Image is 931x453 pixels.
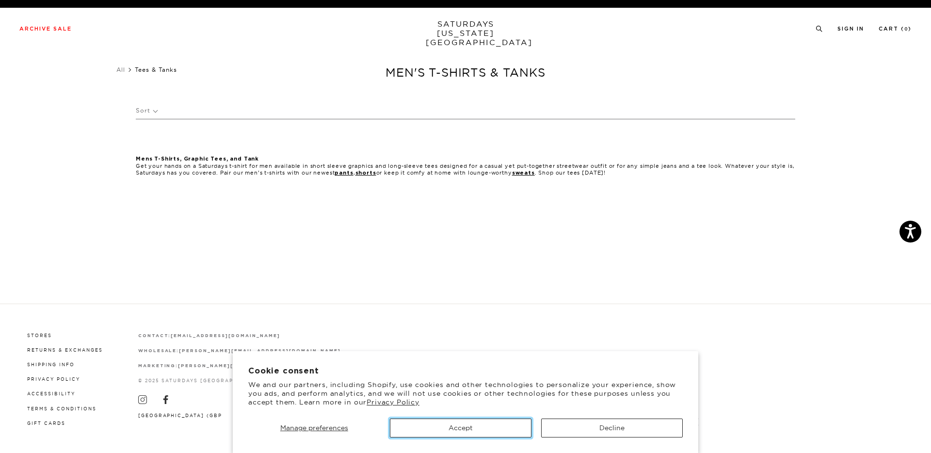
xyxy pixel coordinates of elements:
a: Accessibility [27,391,75,396]
p: © 2025 Saturdays [GEOGRAPHIC_DATA] [138,377,341,384]
a: SATURDAYS[US_STATE][GEOGRAPHIC_DATA] [426,19,506,47]
a: Sign In [837,26,864,32]
a: Gift Cards [27,421,65,426]
strong: [PERSON_NAME][EMAIL_ADDRESS][DOMAIN_NAME] [179,349,340,353]
a: Returns & Exchanges [27,347,103,353]
button: Manage preferences [248,419,380,437]
a: sweats [512,170,535,176]
a: [PERSON_NAME][EMAIL_ADDRESS][DOMAIN_NAME] [179,348,340,353]
a: [PERSON_NAME][EMAIL_ADDRESS][DOMAIN_NAME] [178,363,339,368]
a: Stores [27,333,52,338]
a: pants [335,170,353,176]
a: Shipping Info [27,362,75,367]
a: Archive Sale [19,26,72,32]
strong: [EMAIL_ADDRESS][DOMAIN_NAME] [171,334,280,338]
a: Privacy Policy [27,376,80,382]
a: Privacy Policy [367,398,419,406]
b: Mens T-Shirts, Graphic Tees, and Tank [136,156,259,162]
a: Terms & Conditions [27,406,96,411]
a: shorts [355,170,376,176]
a: All [116,66,125,73]
button: [GEOGRAPHIC_DATA] (GBP £) [138,412,238,419]
span: Tees & Tanks [135,66,177,73]
div: Get your hands on a Saturdays t-shirt for men available in short sleeve graphics and long-sleeve ... [126,146,805,187]
p: Sort [136,99,157,122]
button: Accept [390,419,531,437]
a: Cart (0) [879,26,912,32]
strong: marketing: [138,364,178,368]
button: Decline [541,419,683,437]
span: Manage preferences [280,423,348,432]
small: 0 [904,27,908,32]
p: We and our partners, including Shopify, use cookies and other technologies to personalize your ex... [248,380,683,407]
strong: [PERSON_NAME][EMAIL_ADDRESS][DOMAIN_NAME] [178,364,339,368]
h2: Cookie consent [248,367,683,376]
a: [EMAIL_ADDRESS][DOMAIN_NAME] [171,333,280,338]
strong: wholesale: [138,349,179,353]
strong: contact: [138,334,171,338]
